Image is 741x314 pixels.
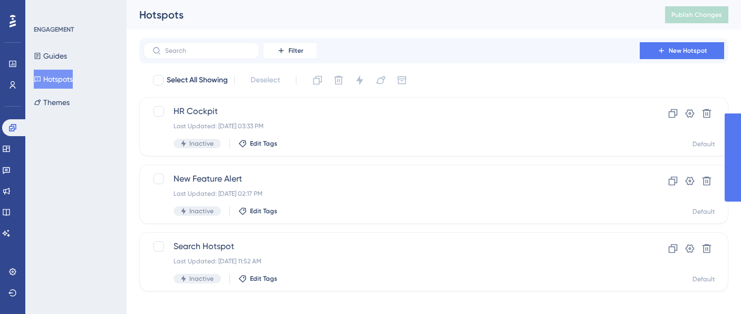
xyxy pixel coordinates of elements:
[34,25,74,34] div: ENGAGEMENT
[174,257,610,265] div: Last Updated: [DATE] 11:52 AM
[174,189,610,198] div: Last Updated: [DATE] 02:17 PM
[174,105,610,118] span: HR Cockpit
[165,47,251,54] input: Search
[264,42,316,59] button: Filter
[692,275,715,283] div: Default
[167,74,228,87] span: Select All Showing
[34,70,73,89] button: Hotspots
[665,6,728,23] button: Publish Changes
[640,42,724,59] button: New Hotspot
[189,207,214,215] span: Inactive
[174,173,610,185] span: New Feature Alert
[288,46,303,55] span: Filter
[189,139,214,148] span: Inactive
[189,274,214,283] span: Inactive
[238,207,277,215] button: Edit Tags
[139,7,639,22] div: Hotspots
[692,207,715,216] div: Default
[669,46,707,55] span: New Hotspot
[241,71,290,90] button: Deselect
[34,46,67,65] button: Guides
[250,274,277,283] span: Edit Tags
[250,207,277,215] span: Edit Tags
[238,139,277,148] button: Edit Tags
[671,11,722,19] span: Publish Changes
[251,74,280,87] span: Deselect
[250,139,277,148] span: Edit Tags
[174,240,610,253] span: Search Hotspot
[692,140,715,148] div: Default
[238,274,277,283] button: Edit Tags
[34,93,70,112] button: Themes
[697,272,728,304] iframe: UserGuiding AI Assistant Launcher
[174,122,610,130] div: Last Updated: [DATE] 03:33 PM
